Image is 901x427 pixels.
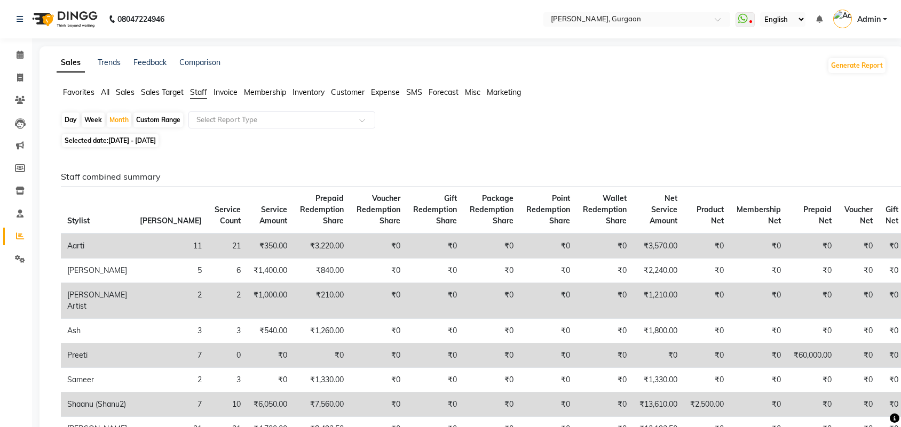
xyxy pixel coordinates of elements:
[838,233,879,259] td: ₹0
[407,283,463,319] td: ₹0
[214,87,238,97] span: Invoice
[61,343,133,368] td: Preeti
[407,343,463,368] td: ₹0
[730,283,787,319] td: ₹0
[684,368,730,392] td: ₹0
[407,319,463,343] td: ₹0
[633,233,684,259] td: ₹3,570.00
[838,319,879,343] td: ₹0
[61,368,133,392] td: Sameer
[82,112,105,127] div: Week
[247,233,294,259] td: ₹350.00
[838,368,879,392] td: ₹0
[576,368,633,392] td: ₹0
[133,319,208,343] td: 3
[787,319,838,343] td: ₹0
[208,259,247,283] td: 6
[247,319,294,343] td: ₹540.00
[833,10,852,28] img: Admin
[583,194,627,225] span: Wallet Redemption Share
[684,392,730,417] td: ₹2,500.00
[576,259,633,283] td: ₹0
[294,233,350,259] td: ₹3,220.00
[787,259,838,283] td: ₹0
[98,58,121,67] a: Trends
[730,259,787,283] td: ₹0
[520,283,576,319] td: ₹0
[350,233,407,259] td: ₹0
[429,87,459,97] span: Forecast
[63,87,94,97] span: Favorites
[576,283,633,319] td: ₹0
[633,259,684,283] td: ₹2,240.00
[208,319,247,343] td: 3
[407,392,463,417] td: ₹0
[293,87,325,97] span: Inventory
[61,319,133,343] td: Ash
[463,319,520,343] td: ₹0
[520,343,576,368] td: ₹0
[57,53,85,72] a: Sales
[730,368,787,392] td: ₹0
[294,259,350,283] td: ₹840.00
[350,283,407,319] td: ₹0
[350,368,407,392] td: ₹0
[61,392,133,417] td: Shaanu (Shanu2)
[247,283,294,319] td: ₹1,000.00
[886,205,898,225] span: Gift Net
[526,194,570,225] span: Point Redemption Share
[27,4,100,34] img: logo
[350,259,407,283] td: ₹0
[116,87,135,97] span: Sales
[108,136,156,144] span: [DATE] - [DATE]
[576,343,633,368] td: ₹0
[141,87,184,97] span: Sales Target
[259,205,287,225] span: Service Amount
[61,259,133,283] td: [PERSON_NAME]
[117,4,164,34] b: 08047224946
[838,343,879,368] td: ₹0
[684,343,730,368] td: ₹0
[838,392,879,417] td: ₹0
[62,134,159,147] span: Selected date:
[838,283,879,319] td: ₹0
[61,233,133,259] td: Aarti
[350,343,407,368] td: ₹0
[463,233,520,259] td: ₹0
[633,368,684,392] td: ₹1,330.00
[350,319,407,343] td: ₹0
[406,87,422,97] span: SMS
[300,194,344,225] span: Prepaid Redemption Share
[787,233,838,259] td: ₹0
[787,283,838,319] td: ₹0
[247,368,294,392] td: ₹0
[520,392,576,417] td: ₹0
[62,112,80,127] div: Day
[208,233,247,259] td: 21
[179,58,220,67] a: Comparison
[208,283,247,319] td: 2
[463,343,520,368] td: ₹0
[803,205,832,225] span: Prepaid Net
[133,368,208,392] td: 2
[684,319,730,343] td: ₹0
[787,343,838,368] td: ₹60,000.00
[247,259,294,283] td: ₹1,400.00
[294,392,350,417] td: ₹7,560.00
[633,343,684,368] td: ₹0
[107,112,131,127] div: Month
[576,233,633,259] td: ₹0
[520,259,576,283] td: ₹0
[633,283,684,319] td: ₹1,210.00
[844,205,873,225] span: Voucher Net
[244,87,286,97] span: Membership
[576,319,633,343] td: ₹0
[487,87,521,97] span: Marketing
[140,216,202,225] span: [PERSON_NAME]
[465,87,480,97] span: Misc
[470,194,513,225] span: Package Redemption Share
[828,58,886,73] button: Generate Report
[331,87,365,97] span: Customer
[650,194,677,225] span: Net Service Amount
[67,216,90,225] span: Stylist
